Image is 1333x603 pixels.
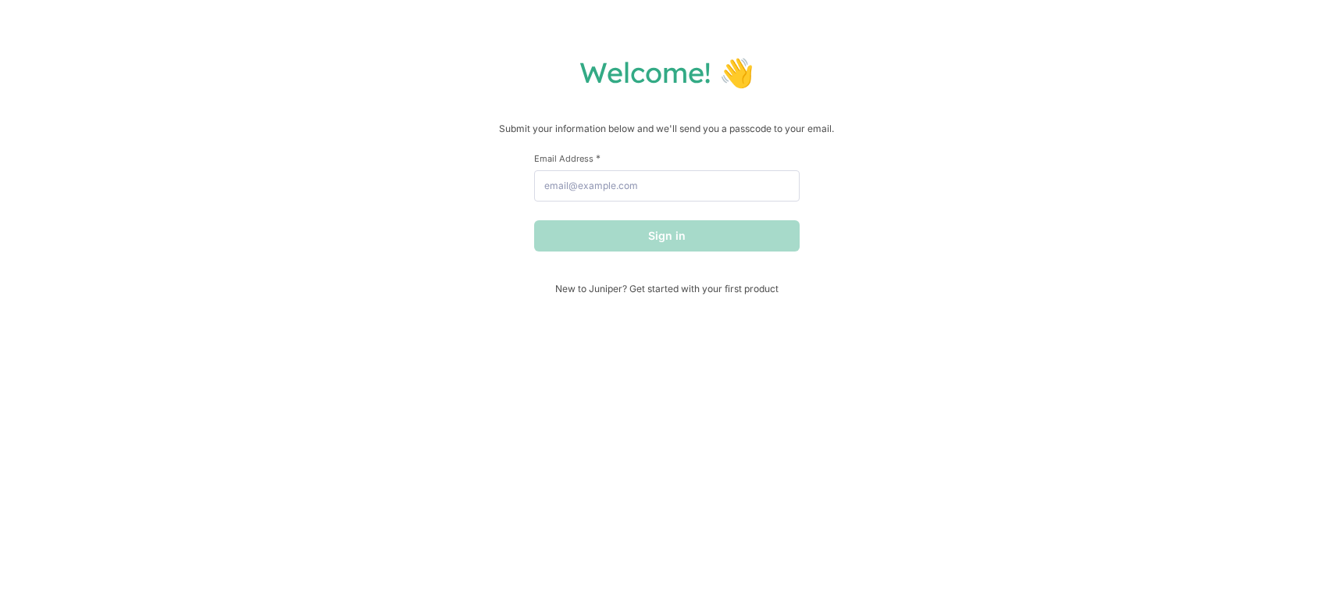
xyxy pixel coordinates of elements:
span: This field is required. [596,152,601,164]
span: New to Juniper? Get started with your first product [534,283,800,294]
label: Email Address [534,152,800,164]
h1: Welcome! 👋 [16,55,1317,90]
p: Submit your information below and we'll send you a passcode to your email. [16,121,1317,137]
input: email@example.com [534,170,800,202]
